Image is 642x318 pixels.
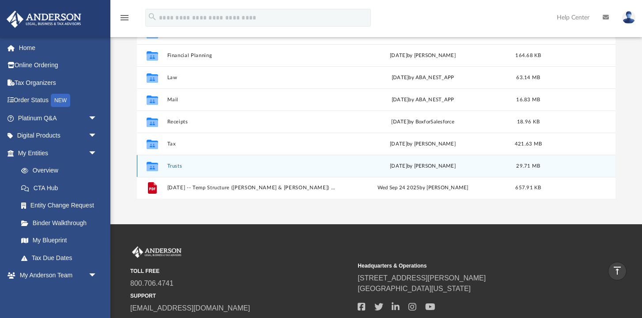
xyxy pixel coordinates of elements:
div: by ABA_NEST_APP [339,73,507,81]
a: My Anderson Teamarrow_drop_down [6,267,106,284]
button: Trusts [167,163,335,169]
a: My Blueprint [12,232,106,249]
div: Wed Sep 24 2025 by [PERSON_NAME] [339,184,507,192]
small: Headquarters & Operations [358,262,579,270]
span: 421.63 MB [515,141,542,146]
button: Mail [167,97,335,103]
div: [DATE] by ABA_NEST_APP [339,96,507,103]
span: 18.96 KB [517,119,540,124]
a: Digital Productsarrow_drop_down [6,127,110,145]
div: [DATE] by [PERSON_NAME] [339,140,507,148]
div: [DATE] by [PERSON_NAME] [339,162,507,170]
i: search [147,12,157,22]
small: TOLL FREE [130,267,351,275]
button: Law [167,75,335,80]
button: Financial Planning [167,53,335,58]
button: Receipts [167,119,335,125]
a: menu [119,17,130,23]
a: My Anderson Team [12,284,102,302]
div: NEW [51,94,70,107]
a: [STREET_ADDRESS][PERSON_NAME] [358,274,486,282]
button: Tax [167,141,335,147]
div: [DATE] by BoxforSalesforce [339,118,507,126]
span: [DATE] [392,75,409,80]
a: My Entitiesarrow_drop_down [6,144,110,162]
a: Tax Organizers [6,74,110,92]
img: Anderson Advisors Platinum Portal [130,246,183,258]
a: vertical_align_top [608,262,627,280]
span: 63.14 MB [517,75,540,80]
span: 16.83 MB [517,97,540,102]
i: menu [119,12,130,23]
a: 800.706.4741 [130,280,174,287]
a: Binder Walkthrough [12,214,110,232]
a: CTA Hub [12,179,110,197]
span: arrow_drop_down [88,127,106,145]
span: arrow_drop_down [88,109,106,127]
span: arrow_drop_down [88,144,106,162]
a: Overview [12,162,110,180]
i: vertical_align_top [612,265,623,276]
a: Tax Due Dates [12,249,110,267]
a: Home [6,39,110,57]
img: User Pic [622,11,635,24]
a: Entity Change Request [12,197,110,215]
a: Online Ordering [6,57,110,74]
span: 29.71 MB [517,163,540,168]
span: arrow_drop_down [88,267,106,285]
span: 164.68 KB [516,53,541,57]
a: [GEOGRAPHIC_DATA][US_STATE] [358,285,471,292]
span: 657.91 KB [516,185,541,190]
a: [EMAIL_ADDRESS][DOMAIN_NAME] [130,304,250,312]
small: SUPPORT [130,292,351,300]
img: Anderson Advisors Platinum Portal [4,11,84,28]
div: [DATE] by [PERSON_NAME] [339,51,507,59]
a: Platinum Q&Aarrow_drop_down [6,109,110,127]
div: grid [137,15,616,199]
button: [DATE] -- Temp Structure ([PERSON_NAME] & [PERSON_NAME]) (1).pdf [167,185,335,191]
a: Order StatusNEW [6,92,110,110]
